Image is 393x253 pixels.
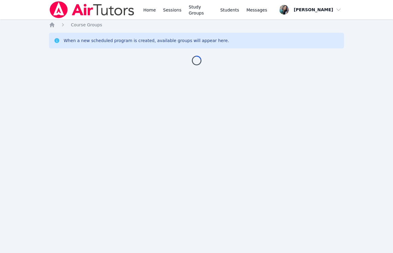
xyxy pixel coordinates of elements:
div: When a new scheduled program is created, available groups will appear here. [64,38,229,44]
img: Air Tutors [49,1,135,18]
a: Course Groups [71,22,102,28]
span: Course Groups [71,22,102,27]
span: Messages [246,7,267,13]
nav: Breadcrumb [49,22,344,28]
